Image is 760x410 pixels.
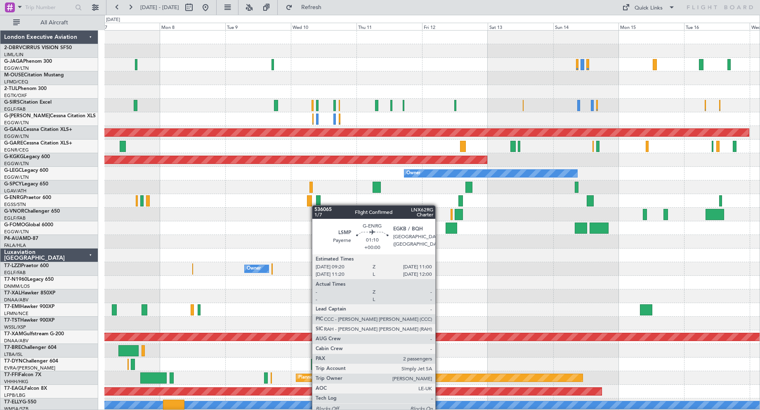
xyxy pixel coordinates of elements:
a: T7-XALHawker 850XP [4,291,55,296]
a: LIML/LIN [4,52,24,58]
a: EGTK/OXF [4,92,27,99]
button: Refresh [282,1,331,14]
span: T7-FFI [4,372,19,377]
a: T7-TSTHawker 900XP [4,318,54,323]
div: Owner [406,167,420,180]
a: EGGW/LTN [4,229,29,235]
a: VHHH/HKG [4,379,28,385]
div: Thu 11 [356,23,422,30]
span: G-GAAL [4,127,23,132]
a: G-VNORChallenger 650 [4,209,60,214]
button: Quick Links [618,1,679,14]
span: T7-EAGL [4,386,24,391]
div: Fri 12 [422,23,488,30]
div: Mon 15 [618,23,684,30]
a: G-ENRGPraetor 600 [4,195,51,200]
a: LGAV/ATH [4,188,26,194]
span: T7-TST [4,318,20,323]
span: M-OUSE [4,73,24,78]
div: Tue 9 [225,23,291,30]
div: Sat 13 [488,23,553,30]
span: G-GARE [4,141,23,146]
a: DNAA/ABV [4,338,28,344]
a: T7-EAGLFalcon 8X [4,386,47,391]
a: EGGW/LTN [4,174,29,180]
div: Sun 14 [553,23,619,30]
a: G-SPCYLegacy 650 [4,182,48,187]
span: All Aircraft [21,20,87,26]
a: P4-AUAMD-87 [4,236,38,241]
div: Wed 10 [291,23,356,30]
a: G-GAALCessna Citation XLS+ [4,127,72,132]
span: T7-EMI [4,304,20,309]
a: EGLF/FAB [4,215,26,221]
span: G-JAGA [4,59,23,64]
a: G-FOMOGlobal 6000 [4,223,53,228]
a: DNAA/ABV [4,297,28,303]
a: EGGW/LTN [4,133,29,140]
a: 2-TIJLPhenom 300 [4,86,47,91]
div: Sun 7 [94,23,160,30]
span: T7-XAM [4,332,23,337]
div: Planned Maint Tianjin ([GEOGRAPHIC_DATA]) [298,372,394,384]
a: WSSL/XSP [4,324,26,330]
span: Refresh [294,5,329,10]
div: [DATE] [106,17,120,24]
a: T7-LZZIPraetor 600 [4,263,49,268]
span: G-LEGC [4,168,22,173]
button: All Aircraft [9,16,90,29]
span: G-SPCY [4,182,22,187]
a: G-JAGAPhenom 300 [4,59,52,64]
a: 2-DBRVCIRRUS VISION SF50 [4,45,72,50]
a: T7-XAMGulfstream G-200 [4,332,64,337]
a: EGGW/LTN [4,161,29,167]
a: G-KGKGLegacy 600 [4,154,50,159]
span: G-[PERSON_NAME] [4,114,50,118]
div: Tue 16 [684,23,750,30]
a: EGNR/CEG [4,147,29,153]
a: T7-ELLYG-550 [4,400,36,405]
a: M-OUSECitation Mustang [4,73,64,78]
a: EGGW/LTN [4,65,29,71]
a: FALA/HLA [4,242,26,249]
span: G-SIRS [4,100,20,105]
a: G-[PERSON_NAME]Cessna Citation XLS [4,114,96,118]
span: T7-DYN [4,359,23,364]
input: Trip Number [25,1,73,14]
a: G-GARECessna Citation XLS+ [4,141,72,146]
a: DNMM/LOS [4,283,30,289]
a: G-LEGCLegacy 600 [4,168,48,173]
a: EGGW/LTN [4,120,29,126]
span: 2-DBRV [4,45,22,50]
span: T7-ELLY [4,400,22,405]
a: EGSS/STN [4,201,26,208]
a: T7-FFIFalcon 7X [4,372,41,377]
a: LFMN/NCE [4,310,28,317]
a: LFPB/LBG [4,392,26,398]
a: EGLF/FAB [4,270,26,276]
span: G-VNOR [4,209,24,214]
span: [DATE] - [DATE] [140,4,179,11]
span: G-ENRG [4,195,24,200]
a: LTBA/ISL [4,351,23,358]
div: Owner [247,263,261,275]
a: LFMD/CEQ [4,79,28,85]
span: T7-N1960 [4,277,27,282]
span: T7-LZZI [4,263,21,268]
span: T7-BRE [4,345,21,350]
a: T7-BREChallenger 604 [4,345,57,350]
a: G-SIRSCitation Excel [4,100,52,105]
span: P4-AUA [4,236,23,241]
a: EVRA/[PERSON_NAME] [4,365,55,371]
div: Quick Links [635,4,663,12]
span: G-FOMO [4,223,25,228]
span: T7-XAL [4,291,21,296]
div: Mon 8 [160,23,225,30]
a: T7-EMIHawker 900XP [4,304,54,309]
a: EGLF/FAB [4,106,26,112]
a: T7-DYNChallenger 604 [4,359,58,364]
span: 2-TIJL [4,86,18,91]
span: G-KGKG [4,154,24,159]
a: T7-N1960Legacy 650 [4,277,54,282]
